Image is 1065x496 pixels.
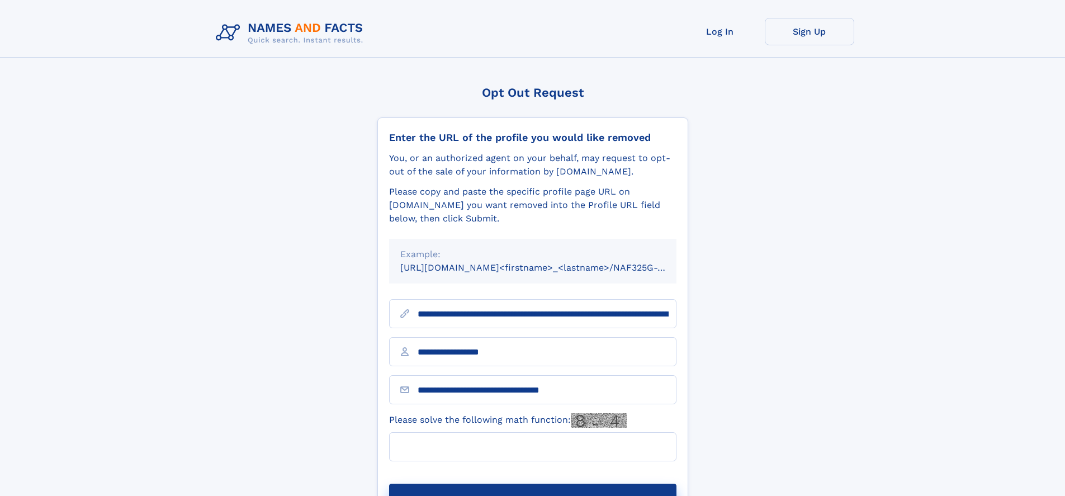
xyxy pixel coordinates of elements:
[675,18,765,45] a: Log In
[400,262,698,273] small: [URL][DOMAIN_NAME]<firstname>_<lastname>/NAF325G-xxxxxxxx
[765,18,854,45] a: Sign Up
[389,152,676,178] div: You, or an authorized agent on your behalf, may request to opt-out of the sale of your informatio...
[377,86,688,100] div: Opt Out Request
[211,18,372,48] img: Logo Names and Facts
[389,413,627,428] label: Please solve the following math function:
[400,248,665,261] div: Example:
[389,131,676,144] div: Enter the URL of the profile you would like removed
[389,185,676,225] div: Please copy and paste the specific profile page URL on [DOMAIN_NAME] you want removed into the Pr...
